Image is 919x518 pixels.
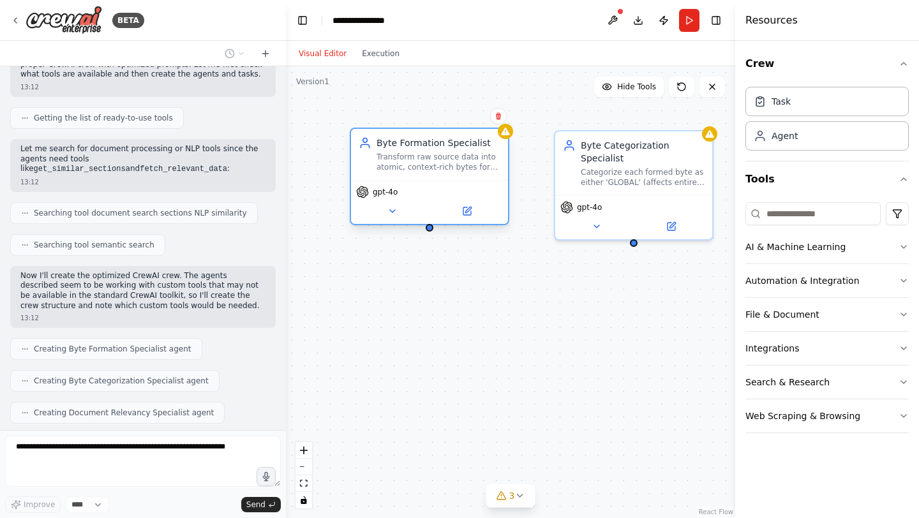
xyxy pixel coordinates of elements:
div: 13:12 [20,177,265,187]
span: Improve [24,500,55,510]
button: Send [241,497,281,512]
button: Automation & Integration [745,264,909,297]
div: Transform raw source data into atomic, context-rich bytes for document updates. Each byte must co... [377,152,500,172]
div: Version 1 [296,77,329,87]
span: gpt-4o [373,187,398,197]
div: 13:12 [20,313,265,323]
div: React Flow controls [295,442,312,508]
span: gpt-4o [577,202,602,212]
div: Agent [772,129,798,142]
p: Now I'll create the optimized CrewAI crew. The agents described seem to be working with custom to... [20,271,265,311]
button: 3 [486,484,535,508]
button: Tools [745,161,909,197]
span: Hide Tools [617,82,656,92]
button: Hide Tools [594,77,664,97]
span: 3 [509,489,515,502]
button: AI & Machine Learning [745,230,909,263]
span: Send [246,500,265,510]
div: Crew [745,82,909,161]
button: Crew [745,46,909,82]
div: Byte Categorization SpecialistCategorize each formed byte as either 'GLOBAL' (affects entire docu... [554,130,714,241]
button: Open in side panel [635,219,707,234]
span: Creating Byte Categorization Specialist agent [34,376,209,386]
a: React Flow attribution [699,508,733,515]
span: Getting the list of ready-to-use tools [34,113,173,123]
button: Search & Research [745,366,909,399]
h4: Resources [745,13,798,28]
div: Tools [745,197,909,443]
img: Logo [26,6,102,34]
nav: breadcrumb [332,14,398,27]
span: Creating Byte Formation Specialist agent [34,344,191,354]
div: Byte Categorization Specialist [581,139,705,165]
div: Categorize each formed byte as either 'GLOBAL' (affects entire document/multiple sections) or 'LO... [581,167,705,188]
span: Searching tool semantic search [34,240,154,250]
button: Visual Editor [291,46,354,61]
button: Delete node [490,108,507,124]
button: Switch to previous chat [220,46,250,61]
button: zoom in [295,442,312,459]
button: Integrations [745,332,909,365]
span: Creating Document Relevancy Specialist agent [34,408,214,418]
div: Byte Formation Specialist [377,137,500,149]
div: BETA [112,13,144,28]
div: Task [772,95,791,108]
div: Byte Formation SpecialistTransform raw source data into atomic, context-rich bytes for document u... [350,130,509,228]
button: Improve [5,496,61,513]
code: get_similar_sections [34,165,126,174]
button: toggle interactivity [295,492,312,508]
button: Web Scraping & Browsing [745,399,909,433]
button: File & Document [745,298,909,331]
div: 13:12 [20,82,265,92]
button: Click to speak your automation idea [257,467,276,486]
code: fetch_relevant_data [140,165,227,174]
span: Searching tool document search sections NLP similarity [34,208,247,218]
button: Hide left sidebar [294,11,311,29]
button: Start a new chat [255,46,276,61]
button: Open in side panel [431,204,503,219]
p: Let me search for document processing or NLP tools since the agents need tools like and : [20,144,265,175]
button: fit view [295,475,312,492]
button: Execution [354,46,407,61]
button: zoom out [295,459,312,475]
button: Hide right sidebar [707,11,725,29]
